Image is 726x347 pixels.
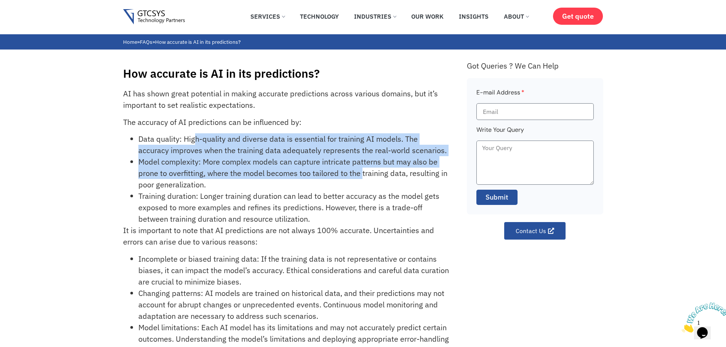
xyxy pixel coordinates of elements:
[476,88,594,210] form: Faq Form
[498,8,534,25] a: About
[453,8,494,25] a: Insights
[679,299,726,336] iframe: chat widget
[3,3,6,10] span: 1
[155,38,240,45] span: How accurate is AI in its predictions?
[562,12,594,20] span: Get quote
[553,8,603,25] a: Get quote
[476,88,524,103] label: E-mail Address
[476,190,518,205] button: Submit
[138,156,450,190] li: Model complexity: More complex models can capture intricate patterns but may also be prone to ove...
[476,125,524,141] label: Write Your Query
[348,8,402,25] a: Industries
[245,8,290,25] a: Services
[476,103,594,120] input: Email
[123,88,450,111] p: AI has shown great potential in making accurate predictions across various domains, but it’s impo...
[123,9,185,25] img: Gtcsys logo
[138,288,450,322] li: Changing patterns: AI models are trained on historical data, and their predictions may not accoun...
[138,190,450,225] li: Training duration: Longer training duration can lead to better accuracy as the model gets exposed...
[123,117,450,128] p: The accuracy of AI predictions can be influenced by:
[516,228,546,234] span: Contact Us
[138,253,450,288] li: Incomplete or biased training data: If the training data is not representative or contains biases...
[140,38,152,45] a: FAQs
[123,38,240,45] span: » »
[123,38,137,45] a: Home
[467,61,603,70] div: Got Queries ? We Can Help
[123,225,450,248] p: It is important to note that AI predictions are not always 100% accurate. Uncertainties and error...
[3,3,50,33] img: Chat attention grabber
[294,8,345,25] a: Technology
[405,8,449,25] a: Our Work
[504,222,566,240] a: Contact Us
[123,67,459,80] h1: How accurate is AI in its predictions?
[138,133,450,156] li: Data quality: High-quality and diverse data is essential for training AI models. The accuracy imp...
[486,192,508,202] span: Submit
